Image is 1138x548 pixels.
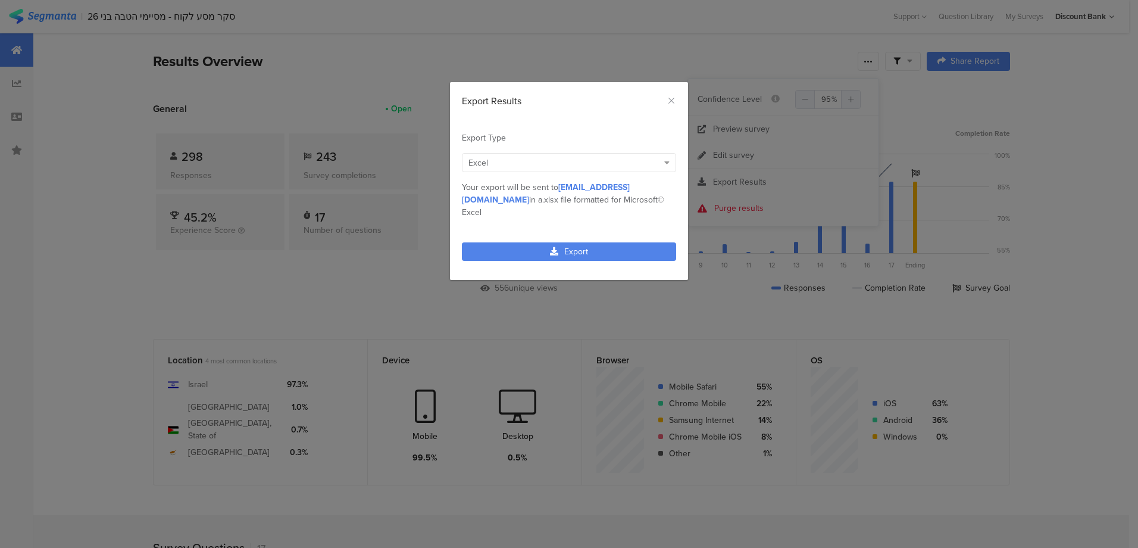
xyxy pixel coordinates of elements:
[462,181,630,206] span: [EMAIL_ADDRESS][DOMAIN_NAME]
[667,94,676,108] button: Close
[468,157,488,169] span: Excel
[462,132,676,144] div: Export Type
[462,242,676,261] a: Export
[450,82,688,280] div: dialog
[462,181,676,219] div: Your export will be sent to in a
[462,194,664,219] span: .xlsx file formatted for Microsoft© Excel
[462,94,676,108] div: Export Results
